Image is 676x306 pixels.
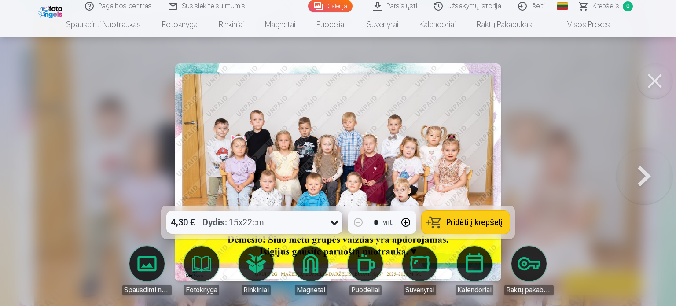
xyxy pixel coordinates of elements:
img: /fa2 [38,4,65,18]
div: vnt. [383,217,393,228]
a: Rinkiniai [208,12,254,37]
a: Kalendoriai [450,246,499,295]
button: Pridėti į krepšelį [422,211,510,234]
a: Fotoknyga [151,12,208,37]
a: Magnetai [286,246,335,295]
a: Puodeliai [341,246,390,295]
a: Spausdinti nuotraukas [122,246,172,295]
span: 0 [623,1,633,11]
a: Kalendoriai [409,12,466,37]
div: Raktų pakabukas [504,285,554,295]
a: Magnetai [254,12,306,37]
div: Kalendoriai [456,285,493,295]
a: Visos prekės [543,12,621,37]
a: Fotoknyga [177,246,226,295]
div: 4,30 € [166,211,199,234]
a: Raktų pakabukas [466,12,543,37]
div: Magnetai [295,285,327,295]
a: Rinkiniai [231,246,281,295]
div: Suvenyrai [404,285,436,295]
div: Fotoknyga [184,285,219,295]
div: Rinkiniai [242,285,271,295]
strong: Dydis : [202,216,227,229]
span: Pridėti į krepšelį [446,218,503,226]
a: Puodeliai [306,12,356,37]
a: Spausdinti nuotraukas [55,12,151,37]
a: Raktų pakabukas [504,246,554,295]
div: Spausdinti nuotraukas [122,285,172,295]
a: Suvenyrai [395,246,445,295]
a: Suvenyrai [356,12,409,37]
div: Puodeliai [349,285,382,295]
div: 15x22cm [202,211,264,234]
span: Krepšelis [592,1,619,11]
